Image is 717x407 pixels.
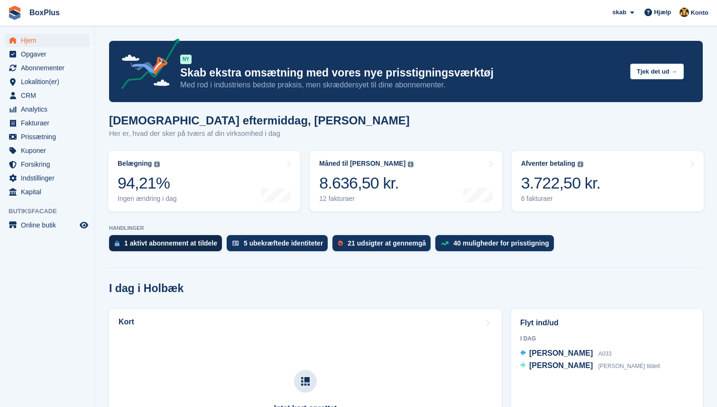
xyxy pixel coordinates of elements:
[654,8,671,17] span: Hjælp
[310,151,502,211] a: Måned til [PERSON_NAME] 8.636,50 kr. 12 fakturaer
[124,239,217,247] div: 1 aktivt abonnement at tildele
[435,235,558,256] a: 40 muligheder for prisstigning
[21,158,78,171] span: Forsikring
[21,47,78,61] span: Opgaver
[21,171,78,185] span: Indstillinger
[529,361,593,369] span: [PERSON_NAME]
[78,219,90,231] a: Forhåndsvisning af butik
[5,130,90,143] a: menu
[5,171,90,185] a: menu
[118,195,177,203] div: Ingen ændring i dag
[21,130,78,143] span: Prissætning
[9,207,94,216] span: Butiksfacade
[338,240,343,246] img: prospect-51fa495bee0391a8d652442698ab0144808aea92771e9ea1ae160a38d050c398.svg
[5,158,90,171] a: menu
[521,173,601,193] div: 3.722,50 kr.
[319,160,405,168] div: Måned til [PERSON_NAME]
[598,350,612,357] span: A033
[578,161,583,167] img: icon-info-grey-7440780725fd019a000dd9b08b2336e03edf1995a4989e88bcd33f0948082b44.svg
[118,173,177,193] div: 94,21%
[8,6,22,20] img: stora-icon-8386f47178a22dfd0bd8f6a31ec36ba5ce8667c1dd55bd0f319d3a0aa187defe.svg
[520,317,694,329] h2: Flyt ind/ud
[21,218,78,232] span: Online butik
[244,239,323,247] div: 5 ubekræftede identiteter
[301,377,310,386] img: map-icn-33ee37083ee616e46c38cad1a60f524a97daa1e2b2c8c0bc3eb3415660979fc1.svg
[115,240,119,246] img: active_subscription_to_allocate_icon-d502201f5373d7db506a760aba3b589e785aa758c864c3986d89f69b8ff3...
[5,47,90,61] a: menu
[348,239,426,247] div: 21 udsigter at gennemgå
[5,61,90,75] a: menu
[5,89,90,102] a: menu
[5,218,90,232] a: menu
[612,8,626,17] span: skab
[408,161,414,167] img: icon-info-grey-7440780725fd019a000dd9b08b2336e03edf1995a4989e88bcd33f0948082b44.svg
[680,8,689,17] img: Jannik Hansen
[180,66,623,80] p: Skab ekstra omsætning med vores nye prisstigningsværktøj
[109,235,227,256] a: 1 aktivt abonnement at tildele
[119,318,134,326] h2: Kort
[109,282,184,295] h2: I dag i Holbæk
[109,225,703,231] p: HANDLINGER
[319,195,414,203] div: 12 fakturaer
[21,89,78,102] span: CRM
[529,349,593,357] span: [PERSON_NAME]
[5,144,90,157] a: menu
[5,116,90,130] a: menu
[5,185,90,199] a: menu
[118,160,152,168] div: Belægning
[598,363,660,369] span: [PERSON_NAME] tildelt
[521,195,601,203] div: 6 fakturaer
[5,34,90,47] a: menu
[21,75,78,88] span: Lokalition(er)
[690,8,708,18] span: Konto
[113,38,180,93] img: price-adjustments-announcement-icon-8257ccfd72463d97f412b2fc003d46551f7dbcb40ab6d574587a9cd5c0d94...
[109,128,410,139] p: Her er, hvad der sker på tværs af din virksomhed i dag
[332,235,435,256] a: 21 udsigter at gennemgå
[154,161,160,167] img: icon-info-grey-7440780725fd019a000dd9b08b2336e03edf1995a4989e88bcd33f0948082b44.svg
[21,34,78,47] span: Hjem
[180,55,192,64] div: NY
[521,160,575,168] div: Afventer betaling
[21,61,78,75] span: Abonnementer
[630,64,684,79] button: Tjek det ud →
[232,240,239,246] img: verify_identity-adf6edd0f0f0b5bbfe63781bf79b02c33cf7c696d77639b501bdc392416b5a36.svg
[512,151,704,211] a: Afventer betaling 3.722,50 kr. 6 fakturaer
[441,241,449,246] img: price_increase_opportunities-93ffe204e8149a01c8c9dc8f82e8f89637d9d84a8eef4429ea346261dce0b2c0.svg
[180,80,623,90] p: Med rod i industriens bedste praksis, men skræddersyet til dine abonnementer.
[21,144,78,157] span: Kuponer
[319,173,414,193] div: 8.636,50 kr.
[227,235,332,256] a: 5 ubekræftede identiteter
[453,239,549,247] div: 40 muligheder for prisstigning
[21,116,78,130] span: Fakturaer
[5,75,90,88] a: menu
[21,185,78,199] span: Kapital
[21,103,78,116] span: Analytics
[520,348,612,360] a: [PERSON_NAME] A033
[5,103,90,116] a: menu
[26,5,64,20] a: BoxPlus
[520,334,694,343] div: I dag
[520,360,660,372] a: [PERSON_NAME] [PERSON_NAME] tildelt
[108,151,300,211] a: Belægning 94,21% Ingen ændring i dag
[109,114,410,127] h1: [DEMOGRAPHIC_DATA] eftermiddag, [PERSON_NAME]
